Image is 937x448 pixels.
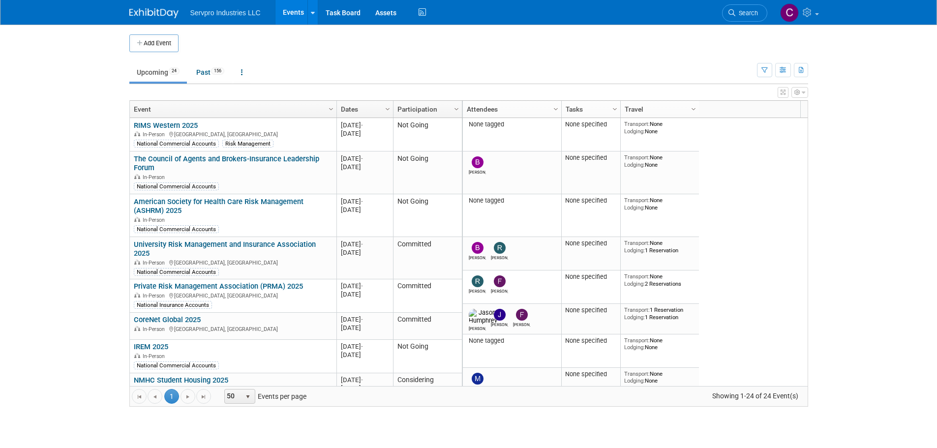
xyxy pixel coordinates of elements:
img: Rick Dubois [472,275,484,287]
a: Column Settings [326,101,336,116]
a: Column Settings [382,101,393,116]
div: None None [624,197,695,211]
a: Event [134,101,330,118]
span: Transport: [624,197,650,204]
span: In-Person [143,217,168,223]
span: In-Person [143,293,168,299]
div: [DATE] [341,351,389,359]
a: RIMS Western 2025 [134,121,198,130]
div: [DATE] [341,197,389,206]
div: None tagged [466,120,557,128]
a: The Council of Agents and Brokers-Insurance Leadership Forum [134,154,319,173]
span: - [361,316,363,323]
span: Column Settings [611,105,619,113]
span: Transport: [624,273,650,280]
div: None None [624,154,695,168]
span: Transport: [624,120,650,127]
img: In-Person Event [134,131,140,136]
span: Column Settings [552,105,560,113]
img: Maria Robertson [472,373,484,385]
span: Transport: [624,306,650,313]
td: Committed [393,313,462,340]
div: None specified [565,370,616,378]
span: Lodging: [624,280,645,287]
img: Beth Schoeller [472,242,484,254]
td: Not Going [393,118,462,151]
span: Lodging: [624,128,645,135]
span: Column Settings [690,105,697,113]
div: [DATE] [341,282,389,290]
a: Travel [625,101,693,118]
a: Go to the previous page [148,389,162,404]
span: Go to the previous page [151,393,159,401]
img: In-Person Event [134,174,140,179]
td: Committed [393,237,462,279]
span: Lodging: [624,204,645,211]
div: None None [624,120,695,135]
span: Events per page [212,389,316,404]
a: Column Settings [688,101,699,116]
img: Brian Donnelly [472,156,484,168]
a: Dates [341,101,387,118]
span: In-Person [143,326,168,332]
span: Transport: [624,239,650,246]
div: [DATE] [341,248,389,257]
div: National Commercial Accounts [134,268,219,276]
div: 1 Reservation 1 Reservation [624,306,695,321]
a: Upcoming24 [129,63,187,82]
a: Go to the next page [181,389,195,404]
div: Jason Humphrey [469,325,486,331]
div: National Insurance Accounts [134,301,212,309]
img: Chris Chassagneux [780,3,799,22]
span: Servpro Industries LLC [190,9,261,17]
div: None specified [565,197,616,205]
div: National Commercial Accounts [134,182,219,190]
a: Private Risk Management Association (PRMA) 2025 [134,282,303,291]
span: Column Settings [453,105,460,113]
div: None 2 Reservations [624,273,695,287]
div: None specified [565,154,616,162]
div: Maria Robertson [469,385,486,391]
img: frederick zebro [516,309,528,321]
a: University Risk Management and Insurance Association 2025 [134,240,316,258]
div: [DATE] [341,206,389,214]
a: Tasks [566,101,614,118]
a: Search [722,4,767,22]
span: - [361,240,363,248]
div: None specified [565,273,616,281]
img: In-Person Event [134,353,140,358]
div: Beth Schoeller [469,254,486,260]
span: 156 [211,67,224,75]
div: None specified [565,337,616,345]
div: [DATE] [341,129,389,138]
a: Go to the first page [132,389,147,404]
div: None 1 Reservation [624,239,695,254]
td: Considering [393,373,462,407]
span: Transport: [624,154,650,161]
div: None tagged [466,197,557,205]
span: In-Person [143,174,168,180]
span: - [361,121,363,129]
span: - [361,343,363,350]
div: [DATE] [341,163,389,171]
div: None specified [565,120,616,128]
div: None specified [565,306,616,314]
a: Attendees [467,101,555,118]
div: National Commercial Accounts [134,361,219,369]
img: ExhibitDay [129,8,179,18]
span: - [361,155,363,162]
img: Jason Humphrey [469,309,497,325]
span: In-Person [143,353,168,359]
span: Go to the last page [200,393,208,401]
a: NMHC Student Housing 2025 [134,376,228,385]
div: Rick Dubois [469,287,486,294]
img: Rick Knox [494,242,506,254]
span: Transport: [624,337,650,344]
a: CoreNet Global 2025 [134,315,201,324]
div: [DATE] [341,376,389,384]
div: National Commercial Accounts [134,225,219,233]
div: None None [624,370,695,385]
a: American Society for Health Care Risk Management (ASHRM) 2025 [134,197,303,215]
img: In-Person Event [134,217,140,222]
span: Lodging: [624,247,645,254]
